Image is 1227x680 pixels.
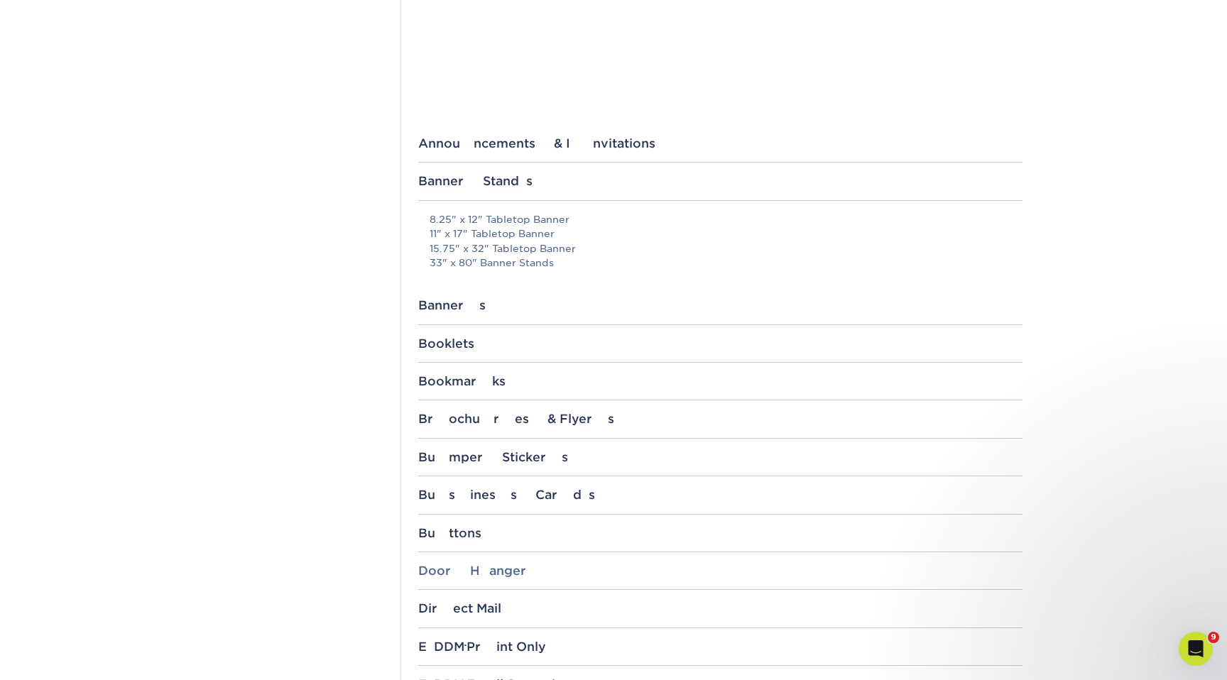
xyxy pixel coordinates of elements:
[430,243,576,254] a: 15.75" x 32" Tabletop Banner
[464,643,467,649] small: ®
[418,640,1022,654] div: EDDM Print Only
[4,637,121,675] iframe: Google Customer Reviews
[418,488,1022,502] div: Business Cards
[418,336,1022,351] div: Booklets
[418,136,1022,150] div: Announcements & Invitations
[418,374,1022,388] div: Bookmarks
[430,214,569,225] a: 8.25" x 12" Tabletop Banner
[1179,632,1213,666] iframe: Intercom live chat
[418,601,1022,615] div: Direct Mail
[1208,632,1219,643] span: 9
[418,174,1022,188] div: Banner Stands
[418,298,1022,312] div: Banners
[418,564,1022,578] div: Door Hanger
[418,526,1022,540] div: Buttons
[418,450,1022,464] div: Bumper Stickers
[430,228,555,239] a: 11" x 17" Tabletop Banner
[418,412,1022,426] div: Brochures & Flyers
[430,257,554,268] a: 33" x 80" Banner Stands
